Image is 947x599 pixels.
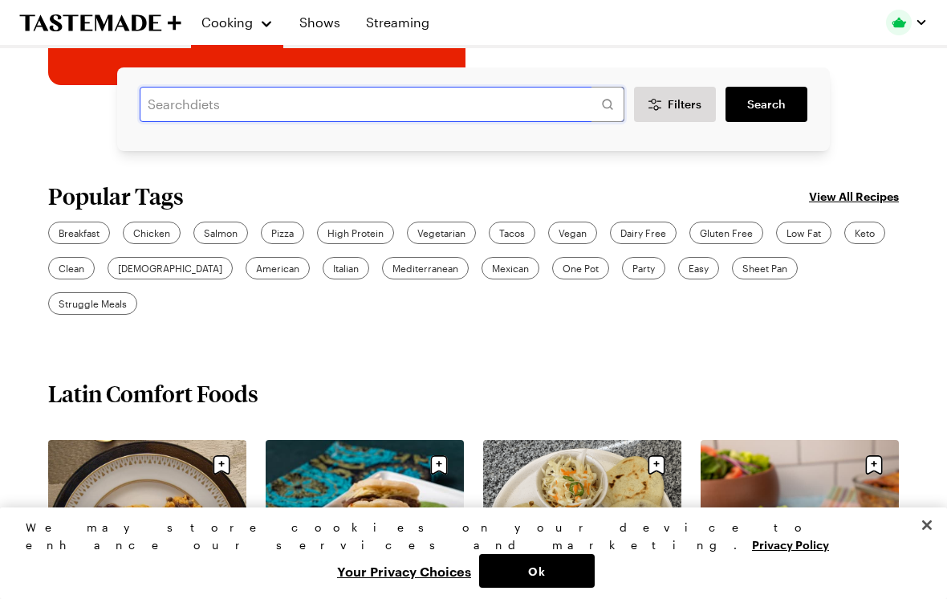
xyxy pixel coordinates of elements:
[59,261,84,275] span: Clean
[256,261,299,275] span: American
[333,261,359,275] span: Italian
[26,519,908,588] div: Privacy
[844,222,885,244] a: Keto
[329,554,479,588] button: Your Privacy Choices
[201,6,274,39] button: Cooking
[118,261,222,275] span: [DEMOGRAPHIC_DATA]
[206,450,237,480] button: Save recipe
[678,257,719,279] a: Easy
[700,226,753,240] span: Gluten Free
[492,261,529,275] span: Mexican
[48,379,258,408] h2: Latin Comfort Foods
[246,257,310,279] a: American
[479,554,595,588] button: Ok
[620,226,666,240] span: Dairy Free
[48,292,137,315] a: Struggle Meals
[634,87,716,122] button: Desktop filters
[886,10,912,35] img: Profile picture
[382,257,469,279] a: Mediterranean
[632,261,655,275] span: Party
[204,226,238,240] span: Salmon
[548,222,597,244] a: Vegan
[809,187,899,205] a: View All Recipes
[317,222,394,244] a: High Protein
[323,257,369,279] a: Italian
[732,257,798,279] a: Sheet Pan
[776,222,831,244] a: Low Fat
[424,450,454,480] button: Save recipe
[327,226,384,240] span: High Protein
[747,96,786,112] span: Search
[752,536,829,552] a: More information about your privacy, opens in a new tab
[271,226,294,240] span: Pizza
[133,226,170,240] span: Chicken
[641,450,672,480] button: Save recipe
[261,222,304,244] a: Pizza
[909,507,945,543] button: Close
[417,226,465,240] span: Vegetarian
[108,257,233,279] a: [DEMOGRAPHIC_DATA]
[392,261,458,275] span: Mediterranean
[725,87,807,122] a: filters
[886,10,928,35] button: Profile picture
[59,296,127,311] span: Struggle Meals
[855,226,875,240] span: Keto
[123,222,181,244] a: Chicken
[48,183,184,209] h2: Popular Tags
[499,226,525,240] span: Tacos
[689,261,709,275] span: Easy
[482,257,539,279] a: Mexican
[193,222,248,244] a: Salmon
[610,222,677,244] a: Dairy Free
[786,226,821,240] span: Low Fat
[48,257,95,279] a: Clean
[19,14,181,32] a: To Tastemade Home Page
[59,226,100,240] span: Breakfast
[559,226,587,240] span: Vegan
[859,450,889,480] button: Save recipe
[201,14,253,30] span: Cooking
[26,519,908,554] div: We may store cookies on your device to enhance our services and marketing.
[689,222,763,244] a: Gluten Free
[489,222,535,244] a: Tacos
[563,261,599,275] span: One Pot
[622,257,665,279] a: Party
[668,96,701,112] span: Filters
[552,257,609,279] a: One Pot
[48,222,110,244] a: Breakfast
[407,222,476,244] a: Vegetarian
[742,261,787,275] span: Sheet Pan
